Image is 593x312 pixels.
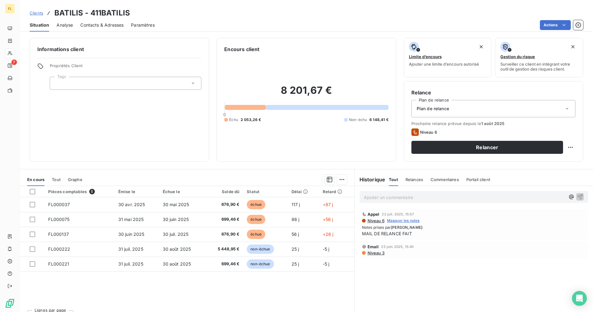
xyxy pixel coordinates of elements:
a: 7 [5,61,15,71]
div: Retard [323,189,351,194]
span: [PERSON_NAME] [391,225,422,230]
button: Relancer [411,141,563,154]
span: échue [247,215,265,224]
span: Limite d’encours [409,54,442,59]
span: Surveiller ce client en intégrant votre outil de gestion des risques client. [500,62,578,71]
span: Prochaine relance prévue depuis le [411,121,575,126]
span: MAIL DE RELANCE FAIT [362,230,586,237]
span: 30 août 2025 [163,261,191,266]
div: Solde dû [209,189,240,194]
span: 117 j [292,202,300,207]
h2: 8 201,67 € [224,84,388,103]
span: 676,90 € [209,231,240,237]
div: Statut [247,189,284,194]
span: 699,46 € [209,261,240,267]
h6: Relance [411,89,575,96]
span: FL000037 [48,202,70,207]
div: Échue le [163,189,202,194]
span: 2 053,26 € [241,117,261,123]
span: Situation [30,22,49,28]
a: Clients [30,10,43,16]
h6: Encours client [224,45,259,53]
h6: Historique [355,176,385,183]
div: FL [5,4,15,14]
span: Portail client [466,177,490,182]
span: Tout [52,177,61,182]
span: Tout [389,177,398,182]
span: Commentaires [431,177,459,182]
button: Gestion du risqueSurveiller ce client en intégrant votre outil de gestion des risques client. [495,38,583,77]
span: Contacts & Adresses [80,22,124,28]
span: échue [247,200,265,209]
span: Appel [368,212,380,217]
span: Masquer les notes [387,218,420,223]
input: Ajouter une valeur [55,80,60,86]
span: non-échue [247,245,274,254]
span: 25 juin 2025, 15:45 [381,245,414,249]
h6: Informations client [37,45,201,53]
span: 7 [11,59,17,65]
button: Limite d’encoursAjouter une limite d’encours autorisé [404,38,492,77]
div: Délai [292,189,315,194]
span: +87 j [323,202,333,207]
span: Niveau 6 [420,130,437,135]
span: Notes prises par : [362,225,586,230]
span: 30 août 2025 [163,246,191,252]
span: 30 mai 2025 [163,202,189,207]
span: 56 j [292,232,299,237]
span: Relances [406,177,423,182]
span: Échu [229,117,238,123]
span: 6 148,41 € [369,117,389,123]
span: Niveau 6 [367,218,385,223]
span: 0 [223,112,226,117]
span: Gestion du risque [500,54,535,59]
span: 30 juin 2025 [163,217,189,222]
span: Paramètres [131,22,155,28]
span: 31 mai 2025 [118,217,144,222]
span: Plan de relance [417,106,449,112]
span: Email [368,244,379,249]
span: FL000222 [48,246,70,252]
span: Niveau 3 [367,250,385,255]
span: FL000137 [48,232,69,237]
span: Ajouter une limite d’encours autorisé [409,62,479,67]
span: 86 j [292,217,300,222]
div: Pièces comptables [48,189,111,194]
span: 25 j [292,261,299,266]
button: Actions [540,20,571,30]
span: 5 448,95 € [209,246,240,252]
span: Graphe [68,177,82,182]
span: Non-échu [349,117,367,123]
span: 31 juil. 2025 [118,261,143,266]
span: 30 avr. 2025 [118,202,145,207]
span: En cours [27,177,44,182]
img: Logo LeanPay [5,298,15,308]
span: FL000075 [48,217,69,222]
span: non-échue [247,259,274,269]
span: 676,90 € [209,201,240,208]
span: échue [247,230,265,239]
span: -5 j [323,261,330,266]
div: Émise le [118,189,155,194]
span: 31 juil. 2025 [118,246,143,252]
span: 5 [89,189,95,194]
span: +56 j [323,217,333,222]
span: Propriétés Client [50,63,201,72]
span: 30 juil. 2025 [163,232,189,237]
span: 1 août 2025 [481,121,505,126]
h3: BATILIS - 411BATILIS [54,7,130,19]
span: 25 j [292,246,299,252]
span: Clients [30,11,43,15]
span: 30 juin 2025 [118,232,145,237]
span: FL000221 [48,261,69,266]
span: -5 j [323,246,330,252]
div: Open Intercom Messenger [572,291,587,306]
span: 22 juil. 2025, 15:57 [382,212,414,216]
span: +26 j [323,232,334,237]
span: Analyse [57,22,73,28]
span: 699,46 € [209,216,240,223]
